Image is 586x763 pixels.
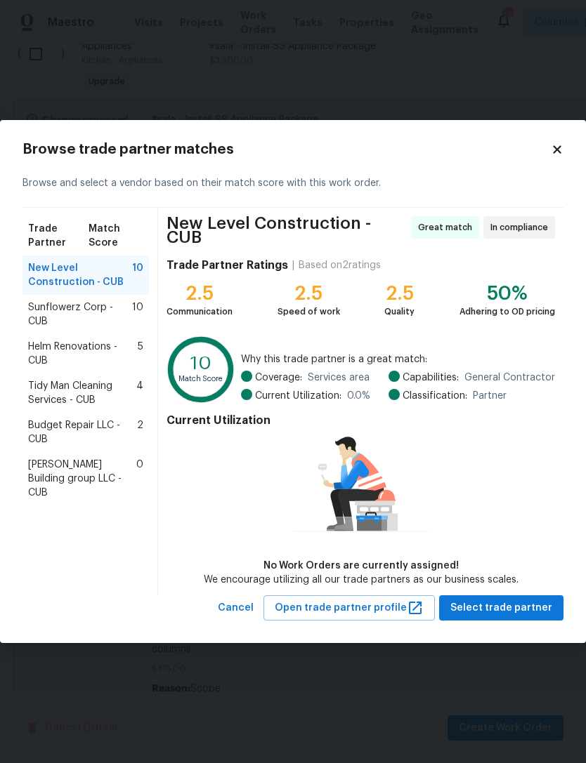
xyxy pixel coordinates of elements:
span: Partner [473,389,507,403]
span: Cancel [218,599,254,617]
div: | [288,258,299,272]
span: Why this trade partner is a great match: [241,352,555,366]
div: 2.5 [384,286,415,300]
div: Based on 2 ratings [299,258,381,272]
span: Coverage: [255,371,302,385]
span: 10 [132,261,143,289]
h4: Trade Partner Ratings [167,258,288,272]
span: Trade Partner [28,222,89,250]
div: No Work Orders are currently assigned! [204,559,519,573]
span: 0.0 % [347,389,370,403]
span: 4 [136,379,143,407]
button: Cancel [212,595,259,621]
span: Tidy Man Cleaning Services - CUB [28,379,136,407]
span: [PERSON_NAME] Building group LLC - CUB [28,458,136,500]
button: Open trade partner profile [263,595,435,621]
span: Current Utilization: [255,389,341,403]
span: Classification: [403,389,467,403]
span: Helm Renovations - CUB [28,340,138,368]
span: Budget Repair LLC - CUB [28,418,137,446]
div: Adhering to OD pricing [460,305,555,319]
div: 2.5 [167,286,233,300]
span: 0 [136,458,143,500]
div: 50% [460,286,555,300]
span: Match Score [89,222,143,250]
span: 2 [137,418,143,446]
span: Open trade partner profile [275,599,424,617]
span: Great match [418,220,478,234]
div: 2.5 [278,286,340,300]
span: Capabilities: [403,371,459,385]
h2: Browse trade partner matches [22,142,551,157]
span: New Level Construction - CUB [167,216,407,244]
span: General Contractor [464,371,555,385]
span: 10 [132,300,143,329]
button: Select trade partner [439,595,564,621]
div: Quality [384,305,415,319]
span: Services area [308,371,370,385]
div: Browse and select a vendor based on their match score with this work order. [22,159,564,208]
div: Communication [167,305,233,319]
div: We encourage utilizing all our trade partners as our business scales. [204,573,519,587]
div: Speed of work [278,305,340,319]
h4: Current Utilization [167,413,555,427]
text: Match Score [178,374,223,382]
span: Select trade partner [450,599,552,617]
text: 10 [190,354,211,373]
span: 5 [138,340,143,368]
span: New Level Construction - CUB [28,261,132,289]
span: Sunflowerz Corp - CUB [28,300,132,329]
span: In compliance [490,220,554,234]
